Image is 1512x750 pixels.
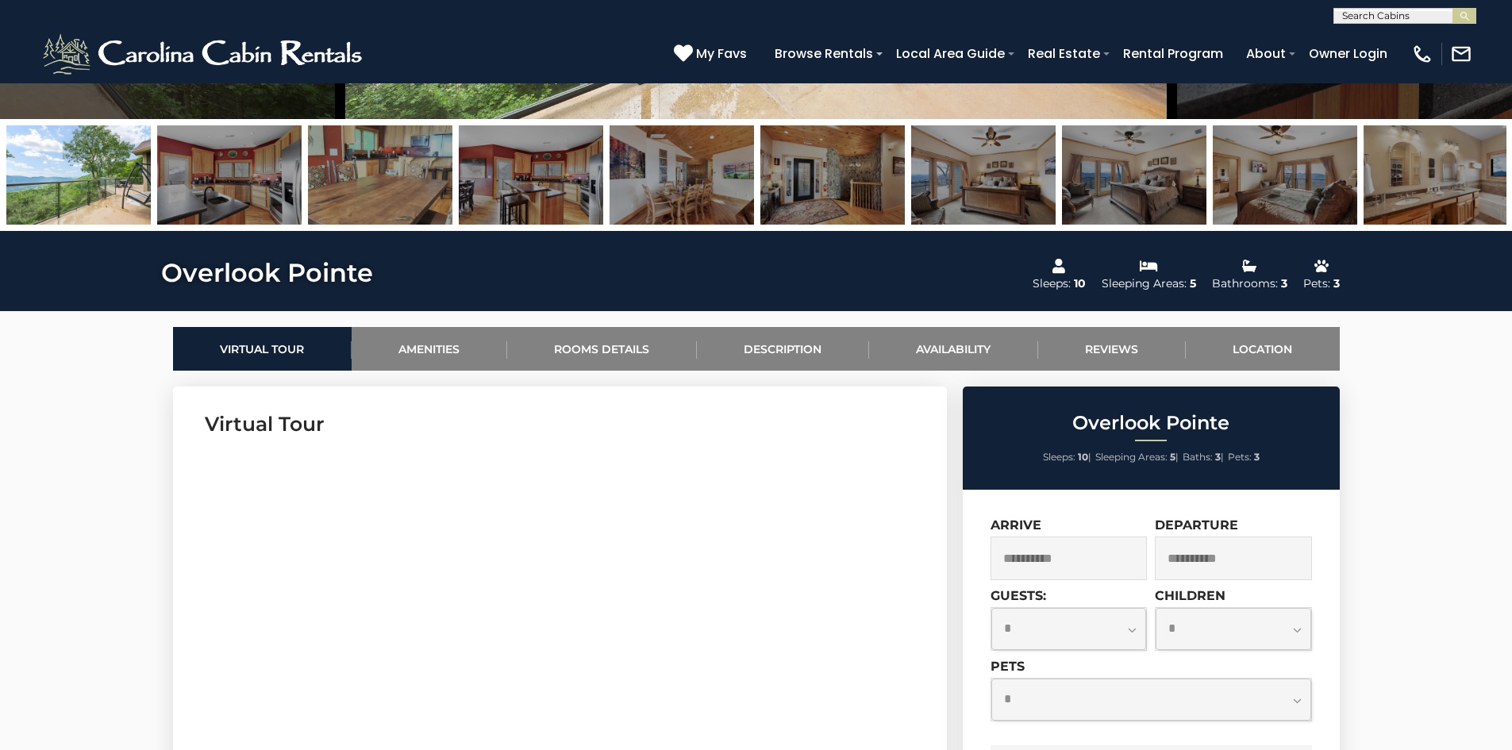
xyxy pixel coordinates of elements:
[173,327,352,371] a: Virtual Tour
[1364,125,1508,225] img: 163477022
[459,125,603,225] img: 163477044
[869,327,1038,371] a: Availability
[1254,451,1260,463] strong: 3
[1155,588,1225,603] label: Children
[1183,447,1224,467] li: |
[308,125,452,225] img: 164561949
[697,327,869,371] a: Description
[1183,451,1213,463] span: Baths:
[1043,447,1091,467] li: |
[1215,451,1221,463] strong: 3
[1078,451,1088,463] strong: 10
[1095,451,1168,463] span: Sleeping Areas:
[1450,43,1472,65] img: mail-regular-white.png
[1038,327,1186,371] a: Reviews
[40,30,369,78] img: White-1-2.png
[760,125,905,225] img: 163477011
[911,125,1056,225] img: 163477020
[352,327,507,371] a: Amenities
[991,588,1046,603] label: Guests:
[1186,327,1340,371] a: Location
[1115,40,1231,67] a: Rental Program
[888,40,1013,67] a: Local Area Guide
[205,410,915,438] h3: Virtual Tour
[991,659,1025,674] label: Pets
[696,44,747,63] span: My Favs
[1228,451,1252,463] span: Pets:
[610,125,754,225] img: 163477007
[767,40,881,67] a: Browse Rentals
[6,125,151,225] img: 169113749
[1062,125,1206,225] img: 163477019
[1155,517,1238,533] label: Departure
[1411,43,1433,65] img: phone-regular-white.png
[1043,451,1075,463] span: Sleeps:
[1301,40,1395,67] a: Owner Login
[674,44,751,64] a: My Favs
[507,327,697,371] a: Rooms Details
[991,517,1041,533] label: Arrive
[1170,451,1175,463] strong: 5
[157,125,302,225] img: 163477043
[1095,447,1179,467] li: |
[1238,40,1294,67] a: About
[1020,40,1108,67] a: Real Estate
[967,413,1336,433] h2: Overlook Pointe
[1213,125,1357,225] img: 163477021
